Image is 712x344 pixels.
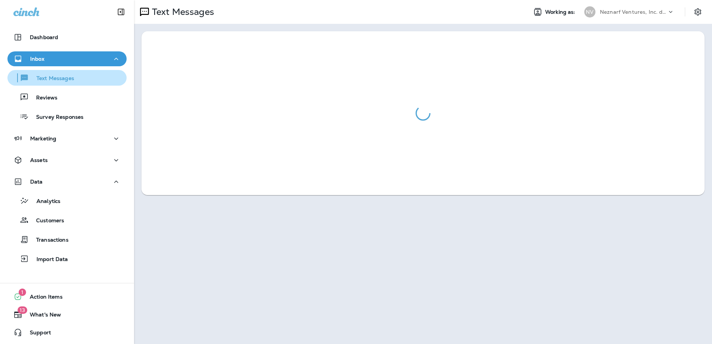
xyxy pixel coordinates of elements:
button: Settings [691,5,705,19]
button: Dashboard [7,30,127,45]
span: Action Items [22,294,63,303]
button: Customers [7,212,127,228]
p: Marketing [30,136,56,141]
button: 13What's New [7,307,127,322]
button: Collapse Sidebar [111,4,131,19]
p: Inbox [30,56,44,62]
p: Neznarf Ventures, Inc. dba The Pit Crew Automotive [600,9,667,15]
p: Customers [29,217,64,224]
span: 1 [19,289,26,296]
span: 13 [18,306,27,314]
button: Assets [7,153,127,168]
button: 1Action Items [7,289,127,304]
p: Data [30,179,43,185]
p: Reviews [29,95,57,102]
p: Transactions [29,237,69,244]
button: Analytics [7,193,127,208]
button: Data [7,174,127,189]
button: Survey Responses [7,109,127,124]
button: Inbox [7,51,127,66]
button: Support [7,325,127,340]
span: What's New [22,312,61,321]
span: Working as: [545,9,577,15]
p: Assets [30,157,48,163]
span: Support [22,329,51,338]
p: Analytics [29,198,60,205]
button: Transactions [7,232,127,247]
p: Text Messages [149,6,214,17]
button: Import Data [7,251,127,267]
p: Dashboard [30,34,58,40]
p: Import Data [29,256,68,263]
button: Reviews [7,89,127,105]
button: Text Messages [7,70,127,86]
div: NV [584,6,595,17]
p: Survey Responses [29,114,83,121]
p: Text Messages [29,75,74,82]
button: Marketing [7,131,127,146]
